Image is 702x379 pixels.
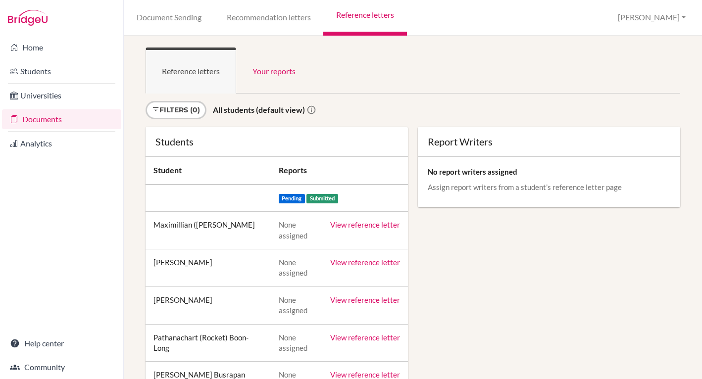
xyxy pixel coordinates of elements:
[146,212,271,249] td: Maximillian ([PERSON_NAME]
[2,333,121,353] a: Help center
[330,370,400,379] a: View reference letter
[146,157,271,185] th: Student
[306,194,338,203] span: Submitted
[2,134,121,153] a: Analytics
[2,86,121,105] a: Universities
[8,10,48,26] img: Bridge-U
[146,249,271,286] td: [PERSON_NAME]
[2,109,121,129] a: Documents
[2,61,121,81] a: Students
[279,258,307,277] span: None assigned
[213,105,305,114] strong: All students (default view)
[330,333,400,342] a: View reference letter
[2,38,121,57] a: Home
[155,137,398,146] div: Students
[146,286,271,324] td: [PERSON_NAME]
[428,137,670,146] div: Report Writers
[146,324,271,362] td: Pathanachart (Rocket) Boon-Long
[428,182,670,192] p: Assign report writers from a student’s reference letter page
[330,258,400,267] a: View reference letter
[330,295,400,304] a: View reference letter
[2,357,121,377] a: Community
[279,333,307,352] span: None assigned
[146,47,236,94] a: Reference letters
[236,47,312,94] a: Your reports
[613,8,690,27] button: [PERSON_NAME]
[279,295,307,315] span: None assigned
[428,167,670,177] p: No report writers assigned
[279,194,305,203] span: Pending
[330,220,400,229] a: View reference letter
[271,157,408,185] th: Reports
[279,220,307,239] span: None assigned
[146,101,206,119] a: Filters (0)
